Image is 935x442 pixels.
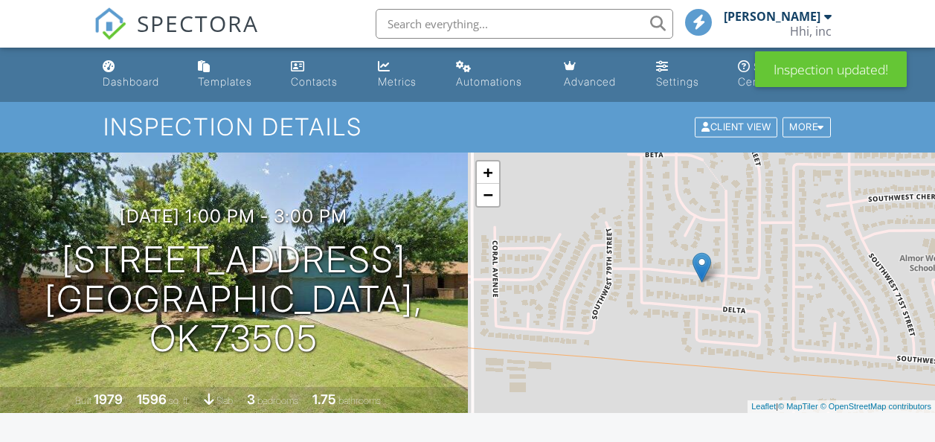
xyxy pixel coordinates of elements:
[376,9,673,39] input: Search everything...
[94,391,123,407] div: 1979
[558,54,638,96] a: Advanced
[338,395,381,406] span: bathrooms
[650,54,720,96] a: Settings
[790,24,832,39] div: Hhi, inc
[820,402,931,411] a: © OpenStreetMap contributors
[24,240,444,358] h1: [STREET_ADDRESS] [GEOGRAPHIC_DATA], OK 73505
[477,161,499,184] a: Zoom in
[450,54,546,96] a: Automations (Basic)
[378,75,417,88] div: Metrics
[778,402,818,411] a: © MapTiler
[137,7,259,39] span: SPECTORA
[693,121,781,132] a: Client View
[192,54,273,96] a: Templates
[695,118,777,138] div: Client View
[477,184,499,206] a: Zoom out
[291,75,338,88] div: Contacts
[257,395,298,406] span: bedrooms
[732,54,838,96] a: Support Center
[751,402,776,411] a: Leaflet
[169,395,190,406] span: sq. ft.
[656,75,699,88] div: Settings
[372,54,437,96] a: Metrics
[103,75,159,88] div: Dashboard
[312,391,336,407] div: 1.75
[285,54,360,96] a: Contacts
[97,54,180,96] a: Dashboard
[94,7,126,40] img: The Best Home Inspection Software - Spectora
[748,400,935,413] div: |
[247,391,255,407] div: 3
[103,114,832,140] h1: Inspection Details
[456,75,522,88] div: Automations
[120,206,347,226] h3: [DATE] 1:00 pm - 3:00 pm
[75,395,91,406] span: Built
[137,391,167,407] div: 1596
[724,9,820,24] div: [PERSON_NAME]
[755,51,907,87] div: Inspection updated!
[216,395,233,406] span: slab
[564,75,616,88] div: Advanced
[783,118,831,138] div: More
[198,75,252,88] div: Templates
[94,20,259,51] a: SPECTORA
